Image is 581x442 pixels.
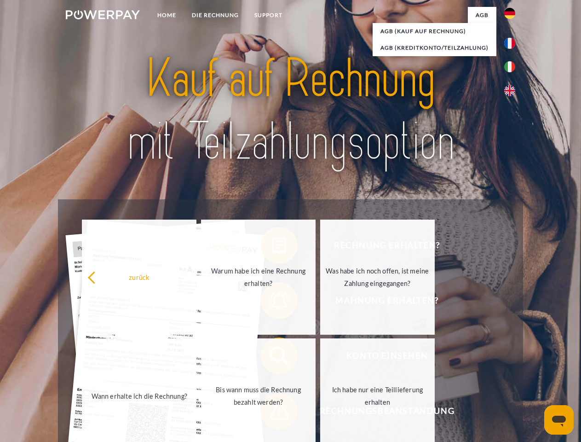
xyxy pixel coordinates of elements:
div: Wann erhalte ich die Rechnung? [87,390,191,402]
a: AGB (Kreditkonto/Teilzahlung) [373,40,496,56]
div: zurück [87,271,191,283]
div: Was habe ich noch offen, ist meine Zahlung eingegangen? [326,265,429,290]
iframe: Schaltfläche zum Öffnen des Messaging-Fensters [544,405,574,435]
img: title-powerpay_de.svg [88,44,493,176]
img: it [504,61,515,72]
a: Was habe ich noch offen, ist meine Zahlung eingegangen? [320,220,435,335]
img: logo-powerpay-white.svg [66,10,140,19]
img: en [504,85,515,96]
a: DIE RECHNUNG [184,7,247,23]
img: fr [504,38,515,49]
img: de [504,8,515,19]
a: AGB (Kauf auf Rechnung) [373,23,496,40]
div: Bis wann muss die Rechnung bezahlt werden? [207,384,310,408]
a: SUPPORT [247,7,290,23]
div: Warum habe ich eine Rechnung erhalten? [207,265,310,290]
a: agb [468,7,496,23]
a: Home [150,7,184,23]
div: Ich habe nur eine Teillieferung erhalten [326,384,429,408]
